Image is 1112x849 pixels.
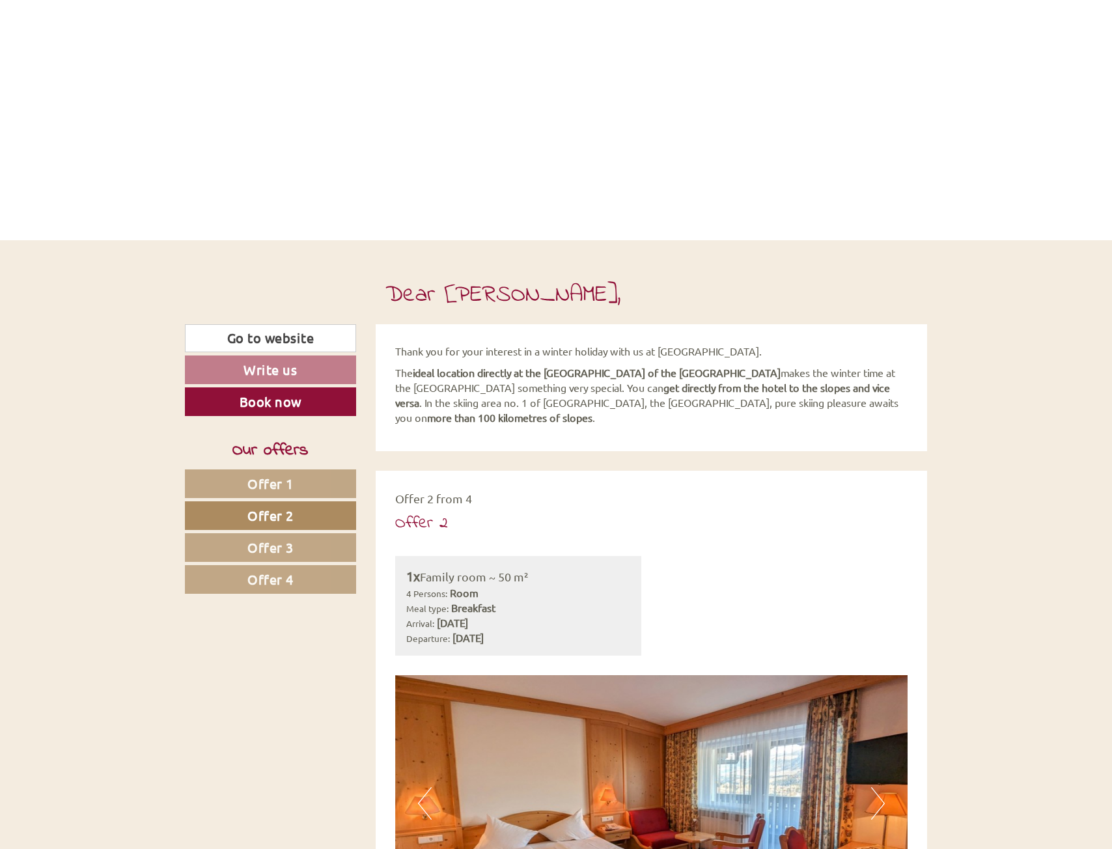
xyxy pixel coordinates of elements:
strong: more than 100 kilometres of slopes [427,411,592,424]
div: Our offers [185,439,356,463]
button: Send [441,337,513,366]
div: Hello, how can we help you? [10,35,159,75]
button: Next [871,787,885,820]
a: Go to website [185,324,356,352]
small: Meal type: [406,602,449,614]
span: Offer 2 from 4 [395,492,472,505]
span: Offer 4 [247,571,294,587]
div: Hotel Heinz [20,38,152,48]
small: 4 Persons: [406,587,447,599]
b: Room [450,586,478,599]
small: Arrival: [406,617,434,629]
small: Departure: [406,632,450,644]
div: [DATE] [233,10,280,32]
strong: ideal location directly at the [GEOGRAPHIC_DATA] of the [GEOGRAPHIC_DATA] [413,366,781,379]
b: [DATE] [452,631,484,644]
p: The makes the winter time at the [GEOGRAPHIC_DATA] something very special. You can . In the skiin... [395,365,908,424]
a: Book now [185,387,356,416]
div: Family room ~ 50 m² [406,567,631,586]
b: 1x [406,568,420,584]
button: Previous [418,787,432,820]
a: Write us [185,355,356,384]
span: Offer 2 [247,507,294,523]
b: [DATE] [437,616,468,629]
div: Offer 2 [395,512,448,536]
strong: get directly from the hotel to the slopes and vice versa [395,381,890,409]
span: Offer 3 [247,539,294,555]
p: Thank you for your interest in a winter holiday with us at [GEOGRAPHIC_DATA]. [395,344,908,359]
span: Offer 1 [247,475,294,492]
b: Breakfast [451,601,495,614]
h1: Dear [PERSON_NAME], [385,283,621,309]
small: 19:14 [20,63,152,72]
